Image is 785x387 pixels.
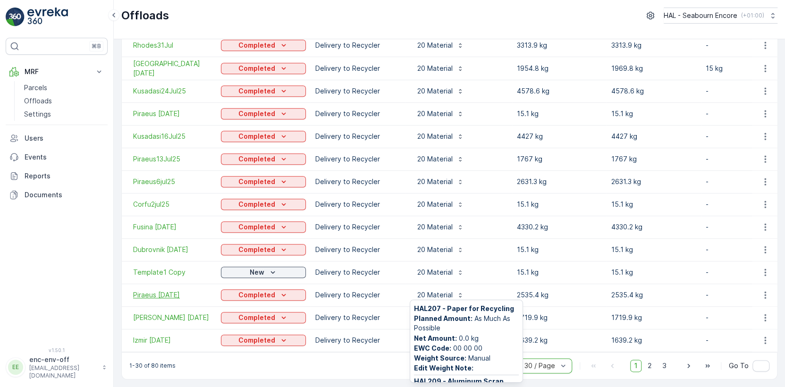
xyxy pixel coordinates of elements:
button: Completed [221,40,306,51]
p: 3313.9 kg [517,41,602,50]
button: HAL - Seabourn Encore(+01:00) [664,8,777,24]
button: 20 Material [410,151,470,167]
span: 3 [658,360,671,372]
span: Manual [414,353,519,363]
b: Net Amount : [414,334,457,342]
p: Delivery to Recycler [315,245,400,254]
span: 00 00 00 [414,344,519,353]
a: Istanbul 27Jul25 [133,59,211,78]
a: Rhodes31Jul [133,41,211,50]
p: Completed [238,336,275,345]
a: Kusadasi24Jul25 [133,86,211,96]
p: 15.1 kg [611,245,696,254]
p: 20 Material [415,290,453,300]
button: 20 Material [410,287,470,303]
p: Delivery to Recycler [315,336,400,345]
b: Weight Source : [414,354,466,362]
b: Edit Weight Note : [414,364,473,372]
button: MRF [6,62,108,81]
p: 4578.6 kg [611,86,696,96]
button: Completed [221,108,306,119]
span: As Much As Possible [414,314,519,333]
p: 20 Material [415,177,453,186]
span: Kusadasi16Jul25 [133,132,211,141]
a: Offloads [20,94,108,108]
p: 20 Material [415,245,453,254]
p: Delivery to Recycler [315,177,400,186]
span: Piraeus [DATE] [133,109,211,118]
p: Delivery to Recycler [315,290,400,300]
p: 4578.6 kg [517,86,602,96]
a: Piraeus13Jul25 [133,154,211,164]
p: 20 Material [415,109,453,118]
button: Completed [221,289,306,301]
span: [PERSON_NAME] [DATE] [133,313,211,322]
p: 1639.2 kg [517,336,602,345]
span: v 1.50.1 [6,347,108,353]
p: 1639.2 kg [611,336,696,345]
p: Completed [238,200,275,209]
p: Completed [238,132,275,141]
p: Delivery to Recycler [315,86,400,96]
button: 20 Material [410,197,470,212]
p: 20 Material [415,268,453,277]
p: Users [25,134,104,143]
a: Settings [20,108,108,121]
p: Reports [25,171,104,181]
p: 1719.9 kg [517,313,602,322]
button: 20 Material [410,219,470,235]
span: Izmir [DATE] [133,336,211,345]
button: 20 Material [410,106,470,121]
p: 15.1 kg [517,245,602,254]
p: Delivery to Recycler [315,222,400,232]
a: Piraeus 22 Jun 25 [133,290,211,300]
a: Izmir 17 Jun [133,336,211,345]
span: 2 [643,360,656,372]
p: Completed [238,41,275,50]
button: Completed [221,221,306,233]
p: Offloads [24,96,52,106]
a: Dubrovnik 26Jun 25 [133,245,211,254]
p: 2631.3 kg [517,177,602,186]
button: 20 Material [410,174,470,189]
p: 15.1 kg [611,268,696,277]
p: 15.1 kg [517,268,602,277]
p: 3313.9 kg [611,41,696,50]
p: New [250,268,264,277]
button: Completed [221,312,306,323]
span: [GEOGRAPHIC_DATA] [DATE] [133,59,211,78]
a: Parcels [20,81,108,94]
p: Completed [238,109,275,118]
button: Completed [221,131,306,142]
b: EWC Code : [414,344,451,352]
button: Completed [221,176,306,187]
button: Completed [221,199,306,210]
p: Completed [238,177,275,186]
p: Parcels [24,83,47,93]
p: 4330.2 kg [611,222,696,232]
p: Delivery to Recycler [315,200,400,209]
button: 20 Material [410,242,470,257]
span: Go To [729,361,749,370]
p: ( +01:00 ) [741,12,764,19]
p: Completed [238,245,275,254]
img: logo_light-DOdMpM7g.png [27,8,68,26]
button: 20 Material [410,38,470,53]
p: ⌘B [92,42,101,50]
button: Completed [221,153,306,165]
button: Completed [221,244,306,255]
p: Completed [238,64,275,73]
p: Events [25,152,104,162]
p: 4330.2 kg [517,222,602,232]
p: Completed [238,86,275,96]
p: 20 Material [415,41,453,50]
button: New [221,267,306,278]
p: 15.1 kg [611,200,696,209]
a: Piraeus6jul25 [133,177,211,186]
p: 1954.8 kg [517,64,602,73]
p: 2535.4 kg [517,290,602,300]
